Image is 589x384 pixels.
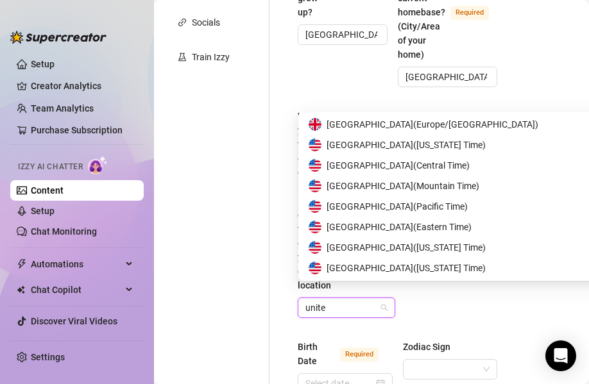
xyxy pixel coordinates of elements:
[31,206,55,216] a: Setup
[31,254,122,274] span: Automations
[309,221,321,233] img: us
[450,6,489,20] span: Required
[192,50,230,64] div: Train Izzy
[545,340,576,371] div: Open Intercom Messenger
[17,259,27,269] span: thunderbolt
[298,340,335,368] div: Birth Date
[298,111,336,290] span: What is your timezone of your current location? If you are currently traveling, choose your curre...
[327,158,470,172] span: [GEOGRAPHIC_DATA] ( Central Time )
[327,138,486,152] span: [GEOGRAPHIC_DATA] ( [US_STATE] Time )
[18,161,83,173] span: Izzy AI Chatter
[309,262,321,274] img: us
[327,179,479,193] span: [GEOGRAPHIC_DATA] ( Mountain Time )
[327,199,468,213] span: [GEOGRAPHIC_DATA] ( Pacific Time )
[327,240,486,255] span: [GEOGRAPHIC_DATA] ( [US_STATE] Time )
[31,76,133,96] a: Creator Analytics
[178,53,187,62] span: experiment
[309,159,321,172] img: us
[88,156,108,174] img: AI Chatter
[31,352,65,362] a: Settings
[192,15,220,29] div: Socials
[309,118,321,131] img: gb
[17,285,25,294] img: Chat Copilot
[31,125,123,135] a: Purchase Subscription
[405,70,488,84] input: Where is your current homebase? (City/Area of your home)
[403,340,459,354] label: Zodiac Sign
[403,340,450,354] div: Zodiac Sign
[10,31,107,44] img: logo-BBDzfeDw.svg
[327,117,538,131] span: [GEOGRAPHIC_DATA] ( Europe/[GEOGRAPHIC_DATA] )
[309,179,321,192] img: us
[327,261,486,275] span: [GEOGRAPHIC_DATA] ( [US_STATE] Time )
[178,18,187,27] span: link
[31,103,94,113] a: Team Analytics
[31,226,97,237] a: Chat Monitoring
[31,316,117,326] a: Discover Viral Videos
[31,280,122,300] span: Chat Copilot
[31,59,55,69] a: Setup
[305,28,377,42] input: Where did you grow up?
[405,111,485,178] span: Are you currently traveling? If so, where are you right now? what are you doing there?
[309,200,321,213] img: us
[327,220,472,234] span: [GEOGRAPHIC_DATA] ( Eastern Time )
[340,347,379,362] span: Required
[309,138,321,151] img: us
[31,185,64,196] a: Content
[309,241,321,254] img: us
[298,340,393,368] label: Birth Date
